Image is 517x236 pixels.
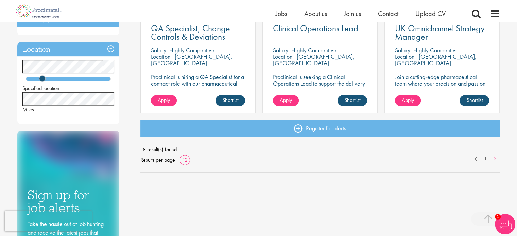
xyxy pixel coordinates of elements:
[151,24,245,41] a: QA Specialist, Change Controls & Deviations
[273,95,299,106] a: Apply
[216,95,245,106] a: Shortlist
[495,214,515,234] img: Chatbot
[460,95,489,106] a: Shortlist
[490,155,500,163] a: 2
[180,156,190,163] a: 12
[158,96,170,104] span: Apply
[273,53,294,60] span: Location:
[413,46,459,54] p: Highly Competitive
[395,24,489,41] a: UK Omnichannel Strategy Manager
[5,211,92,231] iframe: reCAPTCHA
[395,46,410,54] span: Salary
[22,106,34,113] span: Miles
[344,9,361,18] a: Join us
[151,22,230,42] span: QA Specialist, Change Controls & Deviations
[280,96,292,104] span: Apply
[169,46,214,54] p: Highly Competitive
[151,53,172,60] span: Location:
[276,9,287,18] a: Jobs
[304,9,327,18] a: About us
[402,96,414,104] span: Apply
[291,46,337,54] p: Highly Competitive
[151,46,166,54] span: Salary
[151,53,232,67] p: [GEOGRAPHIC_DATA], [GEOGRAPHIC_DATA]
[140,120,500,137] a: Register for alerts
[495,214,501,220] span: 1
[395,74,489,99] p: Join a cutting-edge pharmaceutical team where your precision and passion for strategy will help s...
[17,42,119,57] h3: Location
[273,46,288,54] span: Salary
[481,155,490,163] a: 1
[22,85,59,92] span: Specified location
[395,95,421,106] a: Apply
[28,188,109,215] h3: Sign up for job alerts
[395,22,485,42] span: UK Omnichannel Strategy Manager
[140,145,500,155] span: 18 result(s) found
[151,74,245,93] p: Proclinical is hiring a QA Specialist for a contract role with our pharmaceutical client based in...
[273,22,358,34] span: Clinical Operations Lead
[338,95,367,106] a: Shortlist
[273,74,367,93] p: Proclinical is seeking a Clinical Operations Lead to support the delivery of clinical trials in o...
[273,53,355,67] p: [GEOGRAPHIC_DATA], [GEOGRAPHIC_DATA]
[151,95,177,106] a: Apply
[140,155,175,165] span: Results per page
[415,9,446,18] a: Upload CV
[395,53,416,60] span: Location:
[378,9,398,18] a: Contact
[273,24,367,33] a: Clinical Operations Lead
[395,53,477,67] p: [GEOGRAPHIC_DATA], [GEOGRAPHIC_DATA]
